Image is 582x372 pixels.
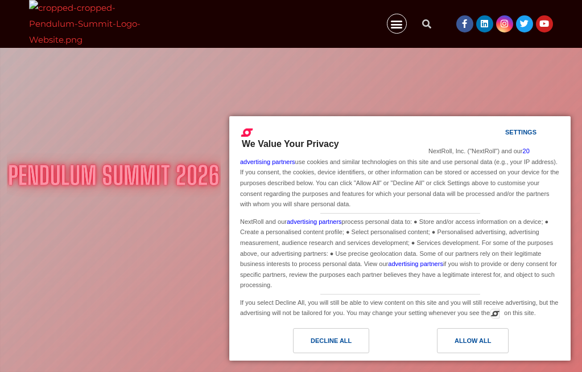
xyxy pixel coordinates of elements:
[236,328,400,359] a: Decline All
[238,214,562,292] div: NextRoll and our process personal data to: ● Store and/or access information on a device; ● Creat...
[287,218,342,225] a: advertising partners
[400,328,564,359] a: Allow All
[238,295,562,320] div: If you select Decline All, you will still be able to view content on this site and you will still...
[238,145,562,210] div: NextRoll, Inc. ("NextRoll") and our use cookies and similar technologies on this site and use per...
[415,13,438,35] div: Search
[485,123,513,144] a: Settings
[388,260,443,267] a: advertising partners
[505,126,536,138] div: Settings
[311,334,352,347] div: Decline All
[387,14,407,34] div: Menu Toggle
[242,139,339,149] span: We Value Your Privacy
[240,148,530,165] a: 20 advertising partners
[455,334,491,347] div: Allow All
